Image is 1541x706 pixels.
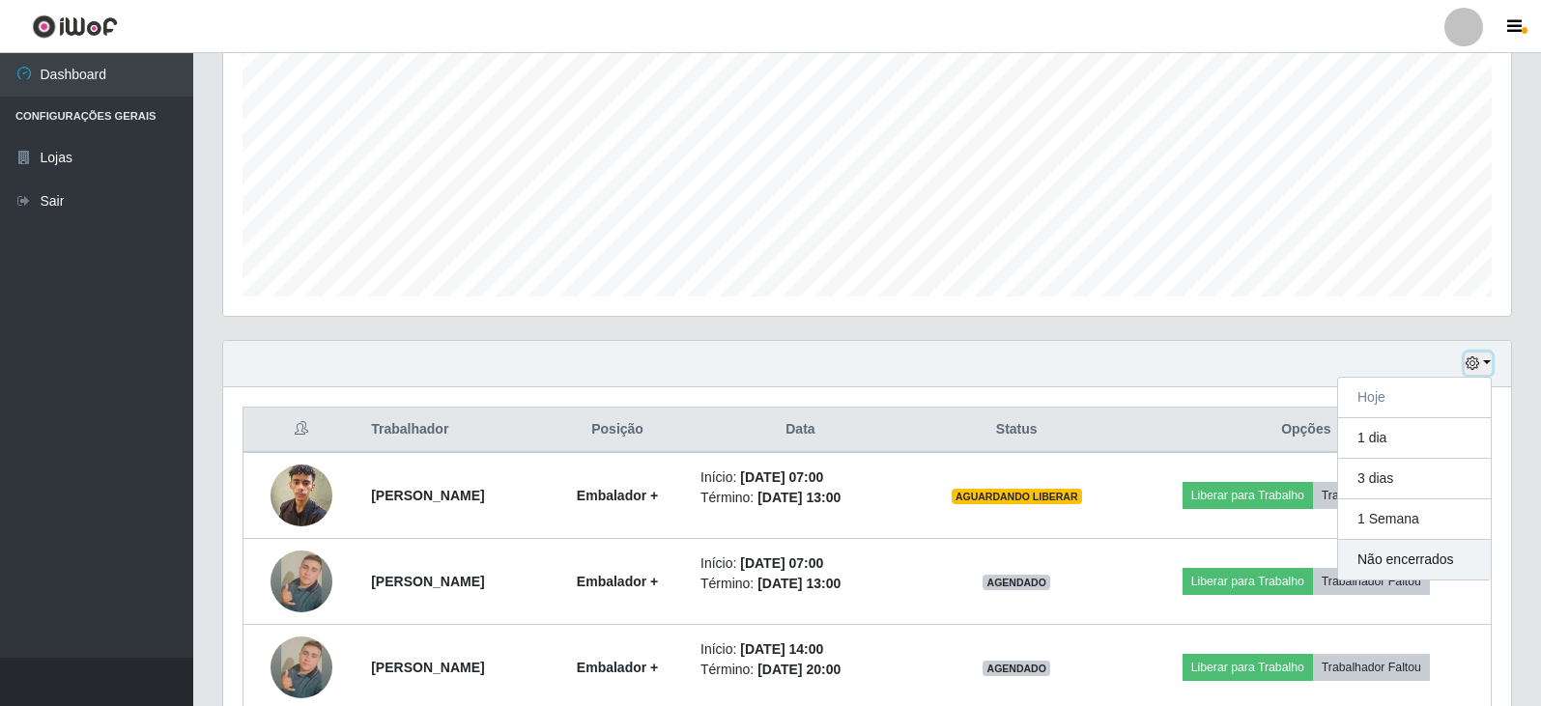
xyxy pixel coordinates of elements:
[983,661,1050,676] span: AGENDADO
[757,576,841,591] time: [DATE] 13:00
[1313,654,1430,681] button: Trabalhador Faltou
[577,574,658,589] strong: Embalador +
[700,488,900,508] li: Término:
[1183,568,1313,595] button: Liberar para Trabalho
[740,469,823,485] time: [DATE] 07:00
[1122,408,1492,453] th: Opções
[1313,482,1430,509] button: Trabalhador Faltou
[32,14,118,39] img: CoreUI Logo
[1338,499,1491,540] button: 1 Semana
[983,575,1050,590] span: AGENDADO
[1183,482,1313,509] button: Liberar para Trabalho
[700,660,900,680] li: Término:
[1183,654,1313,681] button: Liberar para Trabalho
[740,641,823,657] time: [DATE] 14:00
[577,660,658,675] strong: Embalador +
[271,526,332,636] img: 1752573650429.jpeg
[1313,568,1430,595] button: Trabalhador Faltou
[952,489,1082,504] span: AGUARDANDO LIBERAR
[1338,540,1491,579] button: Não encerrados
[359,408,546,453] th: Trabalhador
[577,488,658,503] strong: Embalador +
[271,454,332,536] img: 1752515329237.jpeg
[1338,418,1491,459] button: 1 dia
[1338,378,1491,418] button: Hoje
[1338,459,1491,499] button: 3 dias
[371,488,484,503] strong: [PERSON_NAME]
[700,639,900,660] li: Início:
[912,408,1122,453] th: Status
[700,574,900,594] li: Término:
[700,553,900,574] li: Início:
[371,660,484,675] strong: [PERSON_NAME]
[757,490,841,505] time: [DATE] 13:00
[689,408,912,453] th: Data
[371,574,484,589] strong: [PERSON_NAME]
[546,408,689,453] th: Posição
[757,662,841,677] time: [DATE] 20:00
[700,467,900,488] li: Início:
[740,555,823,571] time: [DATE] 07:00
